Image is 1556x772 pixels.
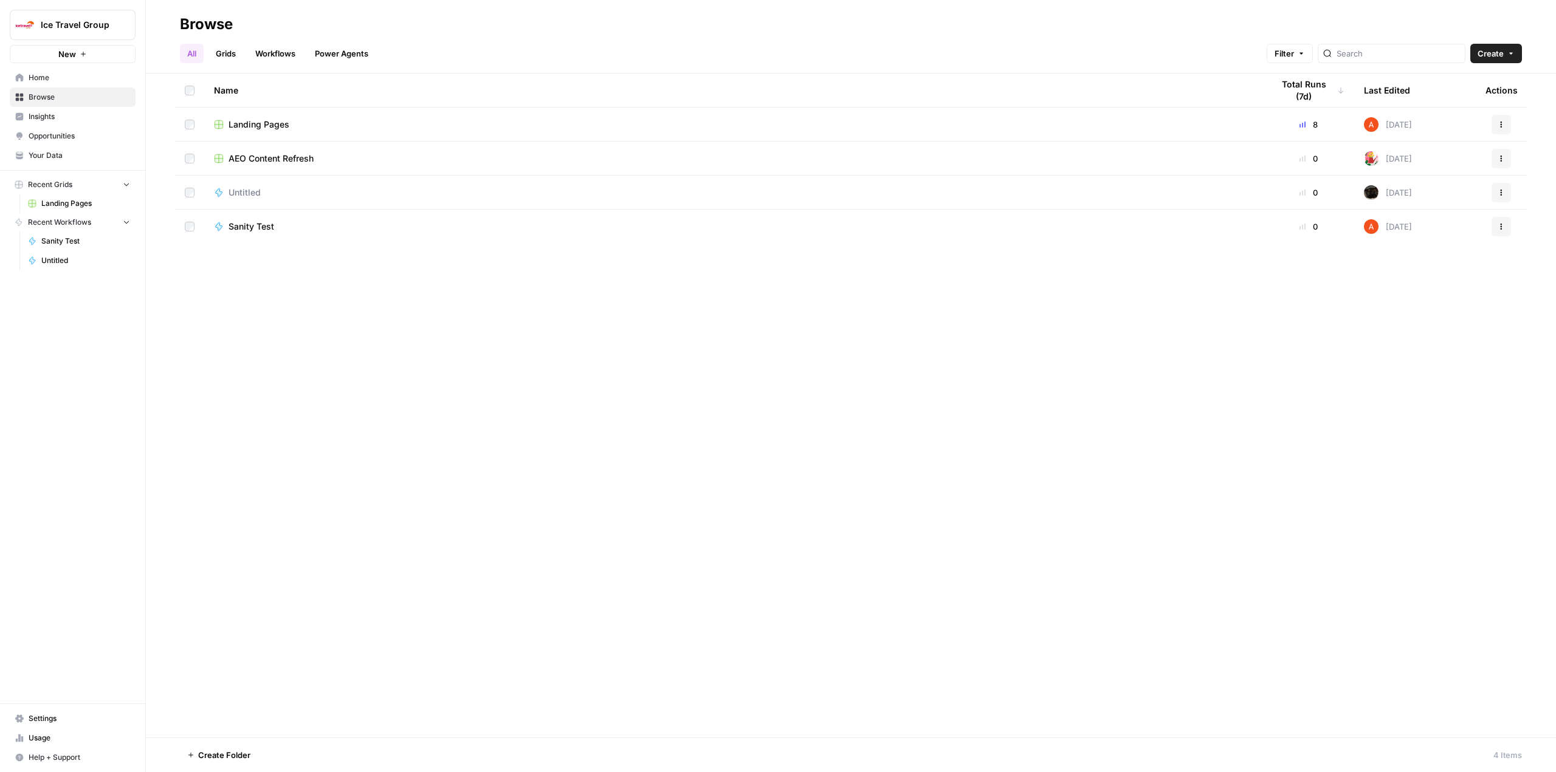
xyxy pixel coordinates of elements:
button: Create [1470,44,1522,63]
img: a7wp29i4q9fg250eipuu1edzbiqn [1364,185,1379,200]
a: Landing Pages [214,118,1253,131]
div: Name [214,73,1253,107]
img: cje7zb9ux0f2nqyv5qqgv3u0jxek [1364,219,1379,234]
div: [DATE] [1364,219,1412,234]
a: Opportunities [10,126,136,146]
div: 0 [1273,220,1344,233]
a: Power Agents [308,44,376,63]
div: 4 Items [1493,749,1522,761]
a: Insights [10,107,136,126]
div: [DATE] [1364,117,1412,132]
span: Settings [29,713,130,724]
span: Opportunities [29,131,130,142]
div: [DATE] [1364,185,1412,200]
button: Workspace: Ice Travel Group [10,10,136,40]
span: Untitled [229,186,261,199]
span: Insights [29,111,130,122]
span: Your Data [29,150,130,161]
a: Workflows [248,44,303,63]
button: Create Folder [180,745,258,765]
a: Grids [208,44,243,63]
span: Usage [29,733,130,743]
div: 0 [1273,186,1344,199]
span: Landing Pages [229,118,289,131]
span: Create [1478,47,1504,60]
input: Search [1337,47,1460,60]
a: Untitled [22,251,136,270]
div: 0 [1273,152,1344,165]
div: 8 [1273,118,1344,131]
div: Actions [1485,73,1518,107]
div: Total Runs (7d) [1273,73,1344,107]
button: Help + Support [10,748,136,767]
div: Browse [180,15,233,34]
div: [DATE] [1364,151,1412,166]
a: Sanity Test [214,220,1253,233]
a: Browse [10,87,136,107]
span: Help + Support [29,752,130,763]
img: bumscs0cojt2iwgacae5uv0980n9 [1364,151,1379,166]
a: Settings [10,709,136,728]
a: Untitled [214,186,1253,199]
span: Landing Pages [41,198,130,209]
span: Browse [29,92,130,103]
a: Sanity Test [22,231,136,251]
a: Landing Pages [22,194,136,213]
span: Create Folder [198,749,250,761]
span: Home [29,72,130,83]
div: Last Edited [1364,73,1410,107]
a: Home [10,68,136,87]
img: cje7zb9ux0f2nqyv5qqgv3u0jxek [1364,117,1379,132]
a: AEO Content Refresh [214,152,1253,165]
span: Untitled [41,255,130,266]
span: New [58,48,76,60]
span: Sanity Test [41,236,130,247]
button: Recent Workflows [10,213,136,231]
span: Filter [1275,47,1294,60]
button: Recent Grids [10,176,136,194]
span: Sanity Test [229,220,274,233]
a: Usage [10,728,136,748]
a: Your Data [10,146,136,165]
button: Filter [1267,44,1313,63]
span: AEO Content Refresh [229,152,314,165]
span: Ice Travel Group [41,19,114,31]
img: Ice Travel Group Logo [14,14,36,36]
span: Recent Grids [28,179,72,190]
span: Recent Workflows [28,217,91,228]
button: New [10,45,136,63]
a: All [180,44,204,63]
